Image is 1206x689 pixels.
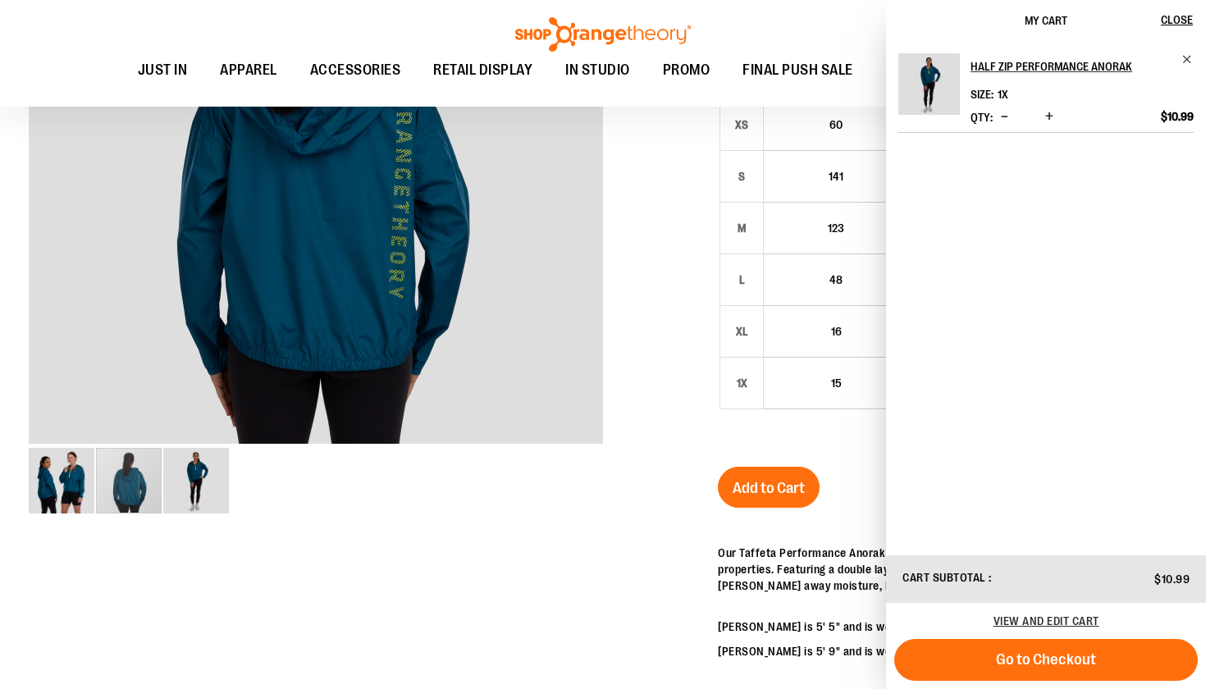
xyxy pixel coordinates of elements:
[997,109,1012,125] button: Decrease product quantity
[718,618,1177,635] p: [PERSON_NAME] is 5' 5" and is wearing a SM
[718,643,1177,659] p: [PERSON_NAME] is 5' 9" and is wearing a LG
[996,650,1096,668] span: Go to Checkout
[1181,53,1194,66] a: Remove item
[831,325,842,338] span: 16
[417,52,549,89] a: RETAIL DISPLAY
[121,52,204,89] a: JUST IN
[1161,109,1194,124] span: $10.99
[294,52,418,89] a: ACCESSORIES
[902,571,986,584] span: Cart Subtotal
[663,52,710,89] span: PROMO
[729,371,754,395] div: 1X
[513,17,693,52] img: Shop Orangetheory
[729,216,754,240] div: M
[998,88,1008,101] span: 1X
[729,267,754,292] div: L
[829,273,843,286] span: 48
[898,53,1194,133] li: Product
[29,448,94,513] img: Main Image of 1457092
[898,53,960,125] a: Half Zip Performance Anorak
[549,52,646,89] a: IN STUDIO
[1041,109,1058,125] button: Increase product quantity
[971,53,1194,80] a: Half Zip Performance Anorak
[829,118,843,131] span: 60
[829,170,843,183] span: 141
[310,52,401,89] span: ACCESSORIES
[163,448,229,513] img: Alt 2 Image of 1457092
[898,53,960,115] img: Half Zip Performance Anorak
[742,52,853,89] span: FINAL PUSH SALE
[718,467,820,508] button: Add to Cart
[646,52,727,89] a: PROMO
[220,52,277,89] span: APPAREL
[163,446,229,515] div: image 3 of 3
[729,319,754,344] div: XL
[1154,573,1190,586] span: $10.99
[565,52,630,89] span: IN STUDIO
[96,446,163,515] div: image 2 of 3
[729,164,754,189] div: S
[1161,13,1193,26] span: Close
[828,221,844,235] span: 123
[894,639,1198,681] button: Go to Checkout
[29,446,96,515] div: image 1 of 3
[870,52,977,89] a: OTF BY YOU
[718,545,1177,594] p: Our Taffeta Performance Anorak Half Zip is known for its lightweight and breathable properties. F...
[733,479,805,497] span: Add to Cart
[971,88,994,101] dt: Size
[726,52,870,89] a: FINAL PUSH SALE
[433,52,532,89] span: RETAIL DISPLAY
[971,53,1172,80] h2: Half Zip Performance Anorak
[831,376,842,390] span: 15
[994,614,1099,627] a: View and edit cart
[1025,14,1067,27] span: My Cart
[971,111,993,124] label: Qty
[203,52,294,89] a: APPAREL
[138,52,188,89] span: JUST IN
[729,112,754,137] div: XS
